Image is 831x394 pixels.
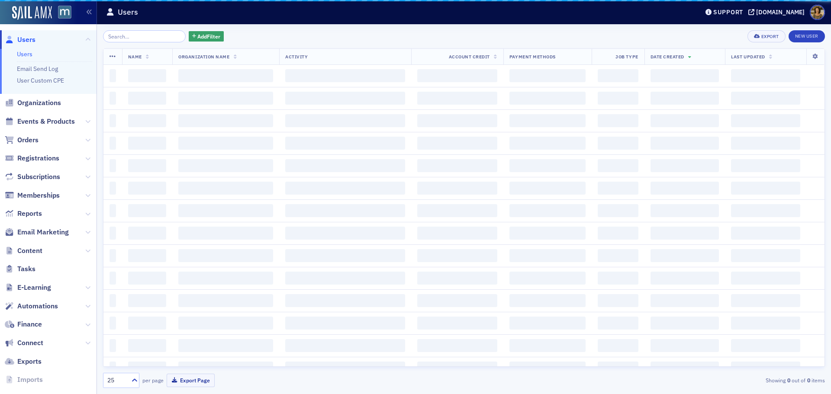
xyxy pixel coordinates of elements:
[598,69,638,82] span: ‌
[17,320,42,329] span: Finance
[731,339,800,352] span: ‌
[285,92,405,105] span: ‌
[5,227,69,237] a: Email Marketing
[598,317,638,330] span: ‌
[5,301,58,311] a: Automations
[509,249,586,262] span: ‌
[761,34,779,39] div: Export
[417,294,497,307] span: ‌
[17,357,42,366] span: Exports
[110,137,116,150] span: ‌
[598,294,638,307] span: ‌
[5,98,61,108] a: Organizations
[58,6,71,19] img: SailAMX
[12,6,52,20] img: SailAMX
[110,204,116,217] span: ‌
[128,159,167,172] span: ‌
[285,249,405,262] span: ‌
[731,317,800,330] span: ‌
[417,69,497,82] span: ‌
[128,137,167,150] span: ‌
[178,362,273,375] span: ‌
[285,204,405,217] span: ‌
[128,227,167,240] span: ‌
[110,227,116,240] span: ‌
[651,249,719,262] span: ‌
[128,114,167,127] span: ‌
[5,320,42,329] a: Finance
[651,204,719,217] span: ‌
[417,249,497,262] span: ‌
[509,159,586,172] span: ‌
[110,92,116,105] span: ‌
[128,54,142,60] span: Name
[178,294,273,307] span: ‌
[178,137,273,150] span: ‌
[5,357,42,366] a: Exports
[17,209,42,218] span: Reports
[598,272,638,285] span: ‌
[598,137,638,150] span: ‌
[17,191,60,200] span: Memberships
[598,339,638,352] span: ‌
[651,137,719,150] span: ‌
[598,159,638,172] span: ‌
[731,114,800,127] span: ‌
[747,30,785,42] button: Export
[110,294,116,307] span: ‌
[748,9,808,15] button: [DOMAIN_NAME]
[110,362,116,375] span: ‌
[285,294,405,307] span: ‌
[110,249,116,262] span: ‌
[598,182,638,195] span: ‌
[17,77,64,84] a: User Custom CPE
[110,317,116,330] span: ‌
[509,204,586,217] span: ‌
[178,114,273,127] span: ‌
[178,204,273,217] span: ‌
[285,272,405,285] span: ‌
[17,227,69,237] span: Email Marketing
[417,339,497,352] span: ‌
[178,54,229,60] span: Organization Name
[598,114,638,127] span: ‌
[509,227,586,240] span: ‌
[128,272,167,285] span: ‌
[17,154,59,163] span: Registrations
[285,317,405,330] span: ‌
[509,54,556,60] span: Payment Methods
[17,98,61,108] span: Organizations
[17,264,35,274] span: Tasks
[417,317,497,330] span: ‌
[285,362,405,375] span: ‌
[590,376,825,384] div: Showing out of items
[17,246,42,256] span: Content
[5,209,42,218] a: Reports
[651,92,719,105] span: ‌
[731,249,800,262] span: ‌
[178,92,273,105] span: ‌
[598,92,638,105] span: ‌
[417,182,497,195] span: ‌
[5,135,39,145] a: Orders
[17,35,35,45] span: Users
[110,339,116,352] span: ‌
[449,54,490,60] span: Account Credit
[805,376,812,384] strong: 0
[285,159,405,172] span: ‌
[5,264,35,274] a: Tasks
[110,182,116,195] span: ‌
[189,31,224,42] button: AddFilter
[651,272,719,285] span: ‌
[598,227,638,240] span: ‌
[417,137,497,150] span: ‌
[167,374,215,387] button: Export Page
[731,204,800,217] span: ‌
[285,227,405,240] span: ‌
[5,117,75,126] a: Events & Products
[285,54,308,60] span: Activity
[17,65,58,73] a: Email Send Log
[651,227,719,240] span: ‌
[110,159,116,172] span: ‌
[178,159,273,172] span: ‌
